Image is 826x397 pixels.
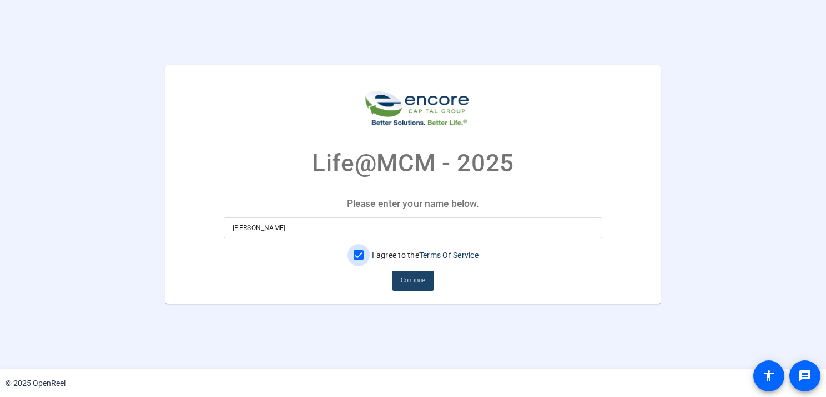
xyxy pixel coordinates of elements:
span: Continue [401,272,425,289]
input: Enter your name [233,221,593,235]
p: Life@MCM - 2025 [312,145,513,182]
label: I agree to the [370,250,479,261]
img: company-logo [357,77,469,128]
p: Please enter your name below. [215,191,611,217]
mat-icon: message [798,369,812,383]
div: © 2025 OpenReel [6,378,66,389]
a: Terms Of Service [419,251,479,259]
mat-icon: accessibility [762,369,775,383]
button: Continue [392,271,434,291]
